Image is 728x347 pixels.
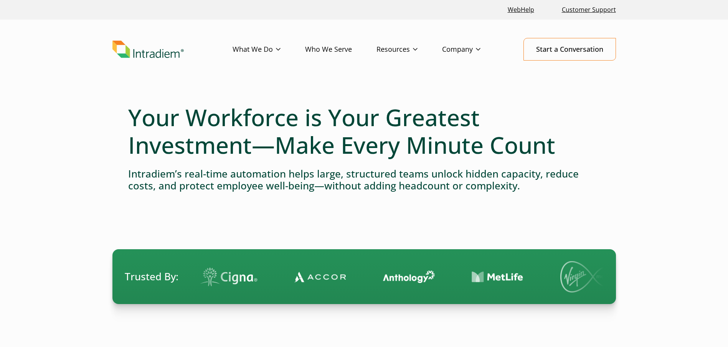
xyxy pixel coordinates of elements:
[559,2,619,18] a: Customer Support
[128,168,600,192] h4: Intradiem’s real-time automation helps large, structured teams unlock hidden capacity, reduce cos...
[555,261,608,293] img: Virgin Media logo.
[233,38,305,61] a: What We Do
[112,41,233,58] a: Link to homepage of Intradiem
[128,104,600,159] h1: Your Workforce is Your Greatest Investment—Make Every Minute Count
[376,38,442,61] a: Resources
[125,270,178,284] span: Trusted By:
[523,38,616,61] a: Start a Conversation
[289,271,340,283] img: Contact Center Automation Accor Logo
[305,38,376,61] a: Who We Serve
[112,41,184,58] img: Intradiem
[505,2,537,18] a: Link opens in a new window
[466,271,518,283] img: Contact Center Automation MetLife Logo
[442,38,505,61] a: Company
